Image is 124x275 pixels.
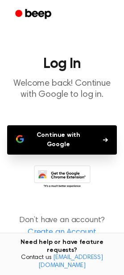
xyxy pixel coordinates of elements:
h1: Log In [7,57,117,71]
button: Continue with Google [7,125,117,155]
p: Welcome back! Continue with Google to log in. [7,78,117,100]
a: [EMAIL_ADDRESS][DOMAIN_NAME] [38,255,103,269]
span: Contact us [5,254,119,270]
a: Create an Account [9,227,115,239]
p: Don’t have an account? [7,215,117,239]
a: Beep [9,6,59,23]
